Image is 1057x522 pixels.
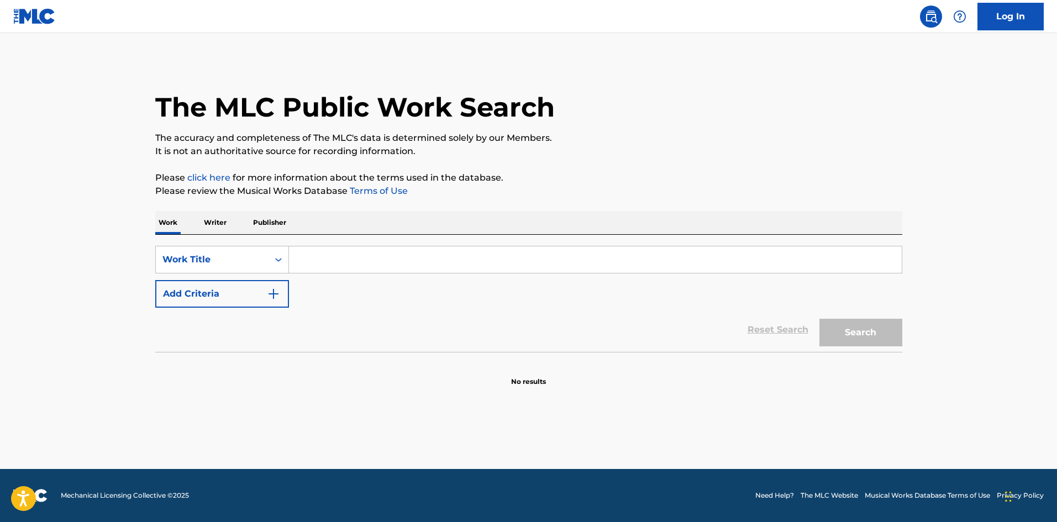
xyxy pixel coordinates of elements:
[865,491,990,500] a: Musical Works Database Terms of Use
[755,491,794,500] a: Need Help?
[1005,480,1012,513] div: Drag
[977,3,1044,30] a: Log In
[13,489,48,502] img: logo
[155,171,902,184] p: Please for more information about the terms used in the database.
[511,363,546,387] p: No results
[953,10,966,23] img: help
[155,131,902,145] p: The accuracy and completeness of The MLC's data is determined solely by our Members.
[155,184,902,198] p: Please review the Musical Works Database
[250,211,290,234] p: Publisher
[155,280,289,308] button: Add Criteria
[155,91,555,124] h1: The MLC Public Work Search
[997,491,1044,500] a: Privacy Policy
[1002,469,1057,522] iframe: Chat Widget
[201,211,230,234] p: Writer
[348,186,408,196] a: Terms of Use
[155,211,181,234] p: Work
[920,6,942,28] a: Public Search
[155,246,902,352] form: Search Form
[924,10,938,23] img: search
[267,287,280,300] img: 9d2ae6d4665cec9f34b9.svg
[13,8,56,24] img: MLC Logo
[155,145,902,158] p: It is not an authoritative source for recording information.
[187,172,230,183] a: click here
[801,491,858,500] a: The MLC Website
[949,6,971,28] div: Help
[61,491,189,500] span: Mechanical Licensing Collective © 2025
[162,253,262,266] div: Work Title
